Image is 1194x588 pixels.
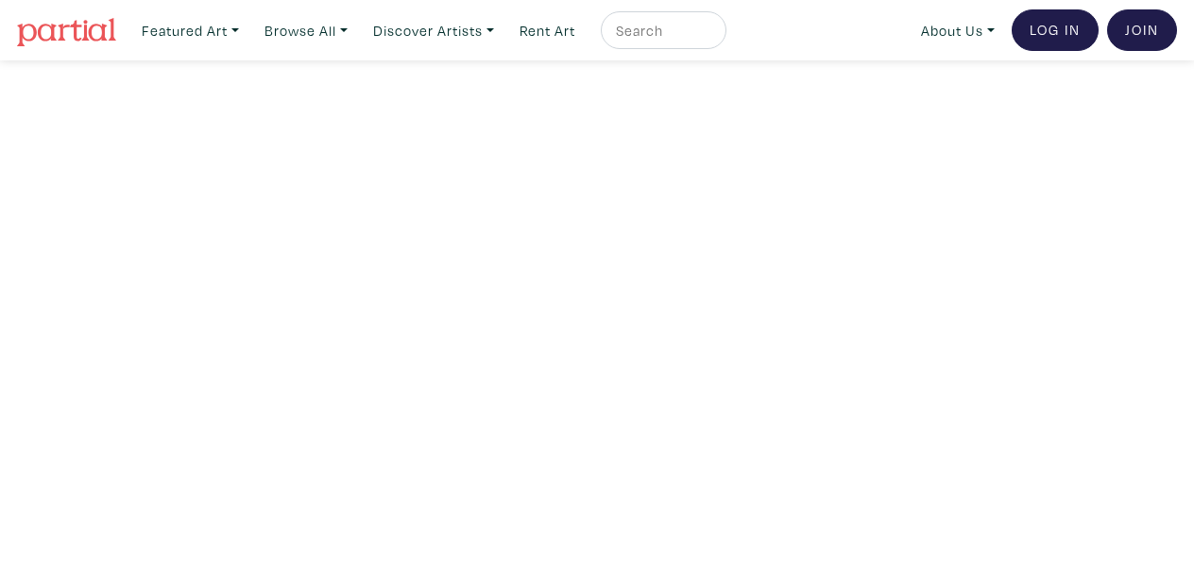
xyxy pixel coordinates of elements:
a: Featured Art [133,11,247,50]
a: Browse All [256,11,356,50]
a: Log In [1012,9,1099,51]
input: Search [614,19,708,42]
a: Discover Artists [365,11,503,50]
a: Join [1107,9,1177,51]
a: Rent Art [511,11,584,50]
a: About Us [913,11,1003,50]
